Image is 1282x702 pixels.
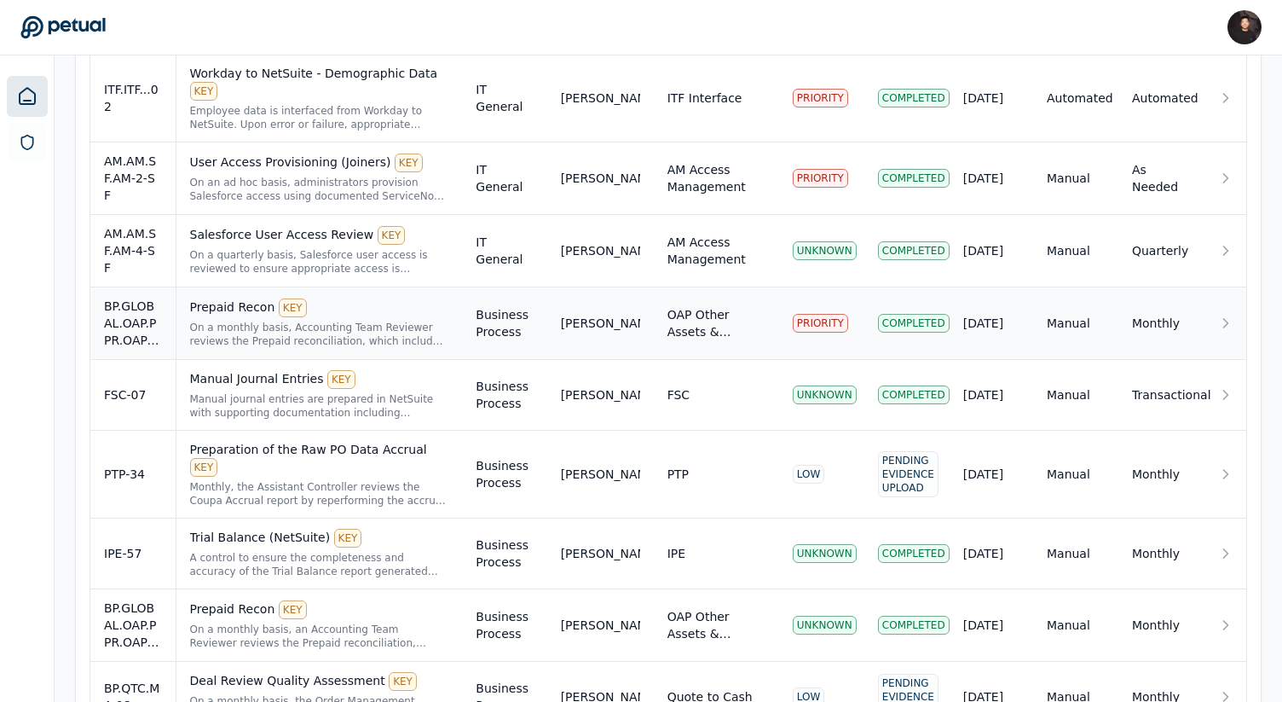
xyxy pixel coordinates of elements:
[104,153,162,204] div: AM.AM.SF.AM-2-SF
[462,589,546,662] td: Business Process
[878,451,938,497] div: Pending Evidence Upload
[561,242,640,259] div: [PERSON_NAME]
[104,600,162,651] div: BP.GLOBAL.OAP.PPR.OAP-90
[190,392,449,420] div: Manual journal entries are prepared in NetSuite with supporting documentation including transacti...
[279,299,307,317] div: KEY
[1033,287,1118,360] td: Manual
[190,551,449,578] div: A control to ensure the completeness and accuracy of the Trial Balance report generated from NetS...
[190,321,449,348] div: On a monthly basis, Accounting Team Reviewer reviews the Prepaid reconciliation, which includes a...
[878,89,950,107] div: Completed
[190,104,449,131] div: Employee data is interfaced from Workday to NetSuite. Upon error or failure, appropriate personne...
[462,287,546,360] td: Business Process
[9,124,46,161] a: SOC
[190,623,449,650] div: On a monthly basis, an Accounting Team Reviewer reviews the Prepaid reconciliation, which include...
[1118,431,1204,519] td: Monthly
[667,161,765,195] div: AM Access Management
[190,226,449,245] div: Salesforce User Access Review
[190,529,449,548] div: Trial Balance (NetSuite)
[1033,589,1118,662] td: Manual
[462,519,546,589] td: Business Process
[1118,589,1204,662] td: Monthly
[104,466,162,483] div: PTP-34
[190,672,449,691] div: Deal Review Quality Assessment
[190,441,449,477] div: Preparation of the Raw PO Data Accrual
[1227,10,1262,44] img: James Lee
[104,81,162,115] div: ITF.ITF...02
[793,169,848,188] div: PRIORITY
[878,169,950,188] div: Completed
[462,215,546,287] td: IT General
[1118,215,1204,287] td: Quarterly
[793,616,857,635] div: UNKNOWN
[1033,142,1118,215] td: Manual
[334,529,362,548] div: KEY
[878,241,950,260] div: Completed
[462,55,546,142] td: IT General
[561,315,640,332] div: [PERSON_NAME]
[963,617,1019,634] div: [DATE]
[1033,215,1118,287] td: Manual
[963,90,1019,107] div: [DATE]
[1118,287,1204,360] td: Monthly
[667,608,765,642] div: OAP Other Assets & Prepaids
[667,545,685,562] div: IPE
[561,386,640,403] div: [PERSON_NAME]
[793,89,848,107] div: PRIORITY
[963,242,1019,259] div: [DATE]
[561,90,640,107] div: [PERSON_NAME]
[963,386,1019,403] div: [DATE]
[561,170,640,187] div: [PERSON_NAME]
[389,672,417,691] div: KEY
[190,82,218,101] div: KEY
[7,76,48,117] a: Dashboard
[667,306,765,340] div: OAP Other Assets & Prepaids
[462,431,546,519] td: Business Process
[190,458,218,477] div: KEY
[561,545,640,562] div: [PERSON_NAME]
[190,65,449,101] div: Workday to NetSuite - Demographic Data
[1118,360,1204,431] td: Transactional
[279,600,307,619] div: KEY
[793,544,857,563] div: UNKNOWN
[190,480,449,508] div: Monthly, the Assistant Controller reviews the Coupa Accrual report by reperforming the accrual st...
[1033,519,1118,589] td: Manual
[1033,431,1118,519] td: Manual
[327,370,355,389] div: KEY
[1033,360,1118,431] td: Manual
[1118,142,1204,215] td: As Needed
[793,465,825,484] div: LOW
[667,234,765,268] div: AM Access Management
[561,466,640,483] div: [PERSON_NAME]
[561,617,640,634] div: [PERSON_NAME]
[963,466,1019,483] div: [DATE]
[1118,55,1204,142] td: Automated
[104,225,162,276] div: AM.AM.SF.AM-4-SF
[104,545,162,562] div: IPE-57
[963,170,1019,187] div: [DATE]
[878,616,950,635] div: Completed
[190,248,449,276] div: On a quarterly basis, Salesforce user access is reviewed to ensure appropriate access is maintain...
[793,314,848,333] div: PRIORITY
[20,15,106,39] a: Go to Dashboard
[793,241,857,260] div: UNKNOWN
[378,226,406,245] div: KEY
[190,154,449,172] div: User Access Provisioning (Joiners)
[395,154,423,172] div: KEY
[190,370,449,389] div: Manual Journal Entries
[104,298,162,349] div: BP.GLOBAL.OAP.PPR.OAP-91
[190,299,449,317] div: Prepaid Recon
[104,386,162,403] div: FSC-07
[667,90,742,107] div: ITF Interface
[878,544,950,563] div: Completed
[963,315,1019,332] div: [DATE]
[190,176,449,203] div: On an ad hoc basis, administrators provision Salesforce access using documented ServiceNow approv...
[190,600,449,619] div: Prepaid Recon
[667,386,690,403] div: FSC
[1033,55,1118,142] td: Automated
[793,386,857,404] div: UNKNOWN
[462,142,546,215] td: IT General
[462,360,546,431] td: Business Process
[963,545,1019,562] div: [DATE]
[667,466,689,483] div: PTP
[878,314,950,333] div: Completed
